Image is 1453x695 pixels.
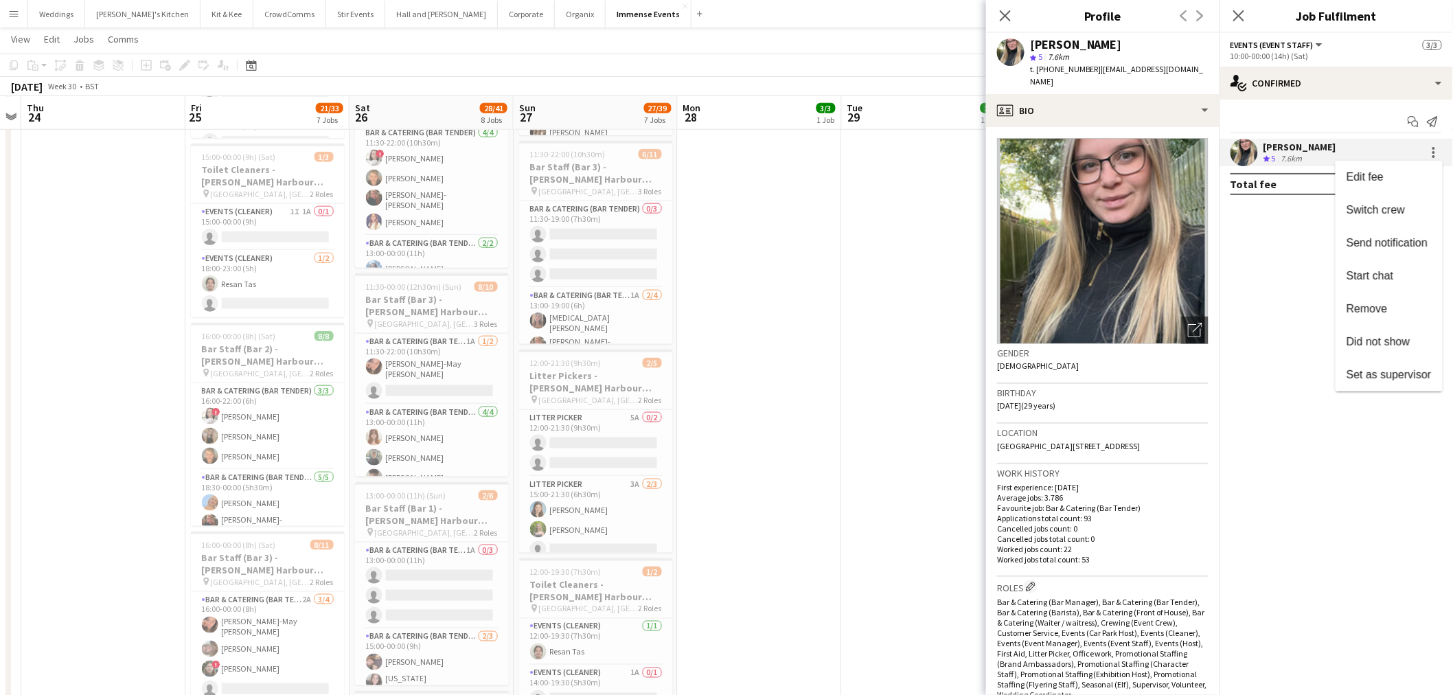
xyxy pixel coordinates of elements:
[1347,369,1432,380] span: Set as supervisor
[1336,293,1443,326] button: Remove
[1336,260,1443,293] button: Start chat
[1347,237,1428,249] span: Send notification
[1336,194,1443,227] button: Switch crew
[1336,326,1443,358] button: Did not show
[1347,204,1405,216] span: Switch crew
[1336,161,1443,194] button: Edit fee
[1347,171,1384,183] span: Edit fee
[1336,227,1443,260] button: Send notification
[1347,336,1410,347] span: Did not show
[1347,270,1393,282] span: Start chat
[1336,358,1443,391] button: Set as supervisor
[1347,303,1388,315] span: Remove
